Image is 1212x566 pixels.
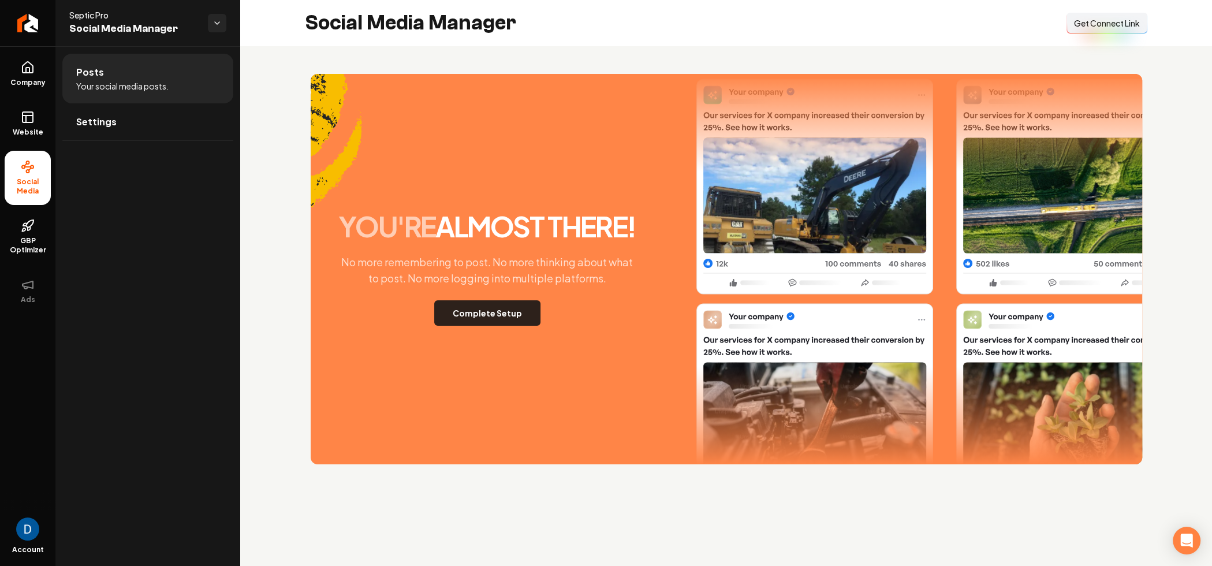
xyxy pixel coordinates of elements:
span: Social Media Manager [69,21,199,37]
img: Accent [311,74,362,240]
img: Post One [696,39,933,479]
a: Website [5,101,51,146]
h2: Social Media Manager [305,12,516,35]
div: Open Intercom Messenger [1173,527,1200,554]
img: Post Two [956,118,1193,559]
button: Open user button [16,517,39,541]
button: Complete Setup [434,300,540,326]
span: Account [12,545,44,554]
p: No more remembering to post. No more thinking about what to post. No more logging into multiple p... [331,254,643,286]
img: Rebolt Logo [17,14,39,32]
span: Ads [16,295,40,304]
img: David Rice [16,517,39,541]
span: Social Media [5,177,51,196]
h2: almost there! [338,213,635,240]
span: Website [8,128,48,137]
span: Septic Pro [69,9,199,21]
a: GBP Optimizer [5,210,51,264]
span: you're [338,208,435,244]
a: Company [5,51,51,96]
span: GBP Optimizer [5,236,51,255]
span: Posts [76,65,104,79]
a: Settings [62,103,233,140]
span: Settings [76,115,117,129]
span: Get Connect Link [1074,17,1140,29]
button: Ads [5,269,51,314]
button: Get Connect Link [1066,13,1147,33]
span: Company [6,78,50,87]
span: Your social media posts. [76,80,169,92]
